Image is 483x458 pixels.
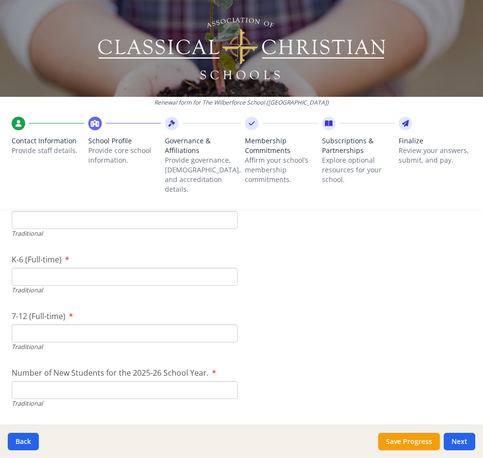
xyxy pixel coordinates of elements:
[322,136,395,155] span: Subscriptions & Partnerships
[12,254,62,265] span: K-6 (Full-time)
[12,136,84,146] span: Contact Information
[12,286,238,295] div: Traditional
[88,146,161,165] p: Provide core school information.
[399,136,471,146] span: Finalize
[97,15,387,82] img: Logo
[12,146,84,155] p: Provide staff details.
[444,433,475,450] button: Next
[165,136,241,155] span: Governance & Affiliations
[12,399,238,408] div: Traditional
[322,155,395,184] p: Explore optional resources for your school.
[165,155,241,194] p: Provide governance, [DEMOGRAPHIC_DATA], and accreditation details.
[399,146,471,165] p: Review your answers, submit, and pay.
[12,367,209,378] span: Number of New Students for the 2025-26 School Year.
[12,342,238,351] div: Traditional
[12,229,238,238] div: Traditional
[8,433,39,450] button: Back
[12,311,65,321] span: 7-12 (Full-time)
[378,433,440,450] button: Save Progress
[245,136,318,155] span: Membership Commitments
[245,155,318,184] p: Affirm your school’s membership commitments.
[88,136,161,146] span: School Profile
